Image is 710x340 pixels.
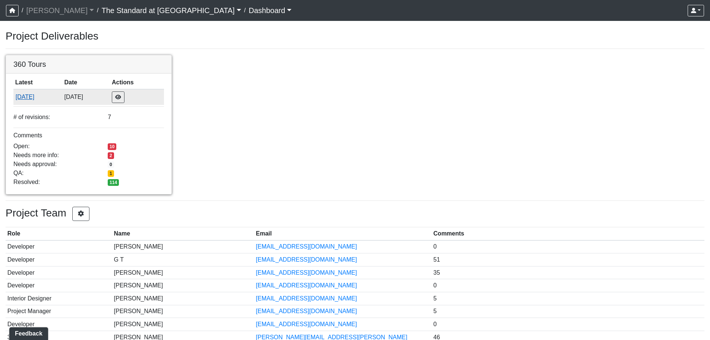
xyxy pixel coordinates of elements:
a: [EMAIL_ADDRESS][DOMAIN_NAME] [256,295,357,302]
td: Interior Designer [6,292,112,305]
td: Developer [6,253,112,266]
a: [EMAIL_ADDRESS][DOMAIN_NAME] [256,282,357,288]
td: 0 [432,318,704,331]
td: Project Manager [6,305,112,318]
a: [EMAIL_ADDRESS][DOMAIN_NAME] [256,308,357,314]
th: Email [254,227,432,240]
a: [EMAIL_ADDRESS][DOMAIN_NAME] [256,269,357,276]
td: [PERSON_NAME] [112,279,254,292]
td: [PERSON_NAME] [112,292,254,305]
a: Dashboard [249,3,291,18]
td: 5 [432,305,704,318]
a: [EMAIL_ADDRESS][DOMAIN_NAME] [256,256,357,263]
a: [PERSON_NAME] [26,3,94,18]
td: [PERSON_NAME] [112,305,254,318]
span: / [241,3,249,18]
td: 3HATES8gWtqzsqyYPwitCq [13,89,63,105]
td: Developer [6,240,112,253]
td: [PERSON_NAME] [112,240,254,253]
td: 51 [432,253,704,266]
td: 0 [432,279,704,292]
button: [DATE] [15,92,61,102]
a: [EMAIL_ADDRESS][DOMAIN_NAME] [256,243,357,250]
iframe: Ybug feedback widget [6,325,50,340]
span: / [19,3,26,18]
th: Role [6,227,112,240]
td: 5 [432,292,704,305]
td: [PERSON_NAME] [112,266,254,279]
th: Name [112,227,254,240]
td: G T [112,253,254,266]
td: Developer [6,279,112,292]
span: / [94,3,101,18]
td: [PERSON_NAME] [112,318,254,331]
td: Developer [6,266,112,279]
h3: Project Team [6,207,704,221]
th: Comments [432,227,704,240]
td: Developer [6,318,112,331]
td: 0 [432,240,704,253]
a: The Standard at [GEOGRAPHIC_DATA] [101,3,241,18]
h3: Project Deliverables [6,30,704,43]
td: 35 [432,266,704,279]
a: [EMAIL_ADDRESS][DOMAIN_NAME] [256,321,357,327]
